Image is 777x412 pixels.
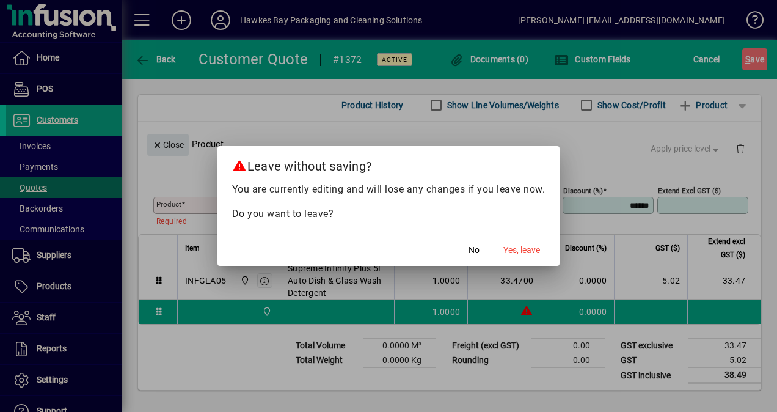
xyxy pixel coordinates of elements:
[503,244,540,257] span: Yes, leave
[232,182,545,197] p: You are currently editing and will lose any changes if you leave now.
[469,244,480,257] span: No
[232,207,545,221] p: Do you want to leave?
[498,239,545,261] button: Yes, leave
[217,146,560,182] h2: Leave without saving?
[454,239,494,261] button: No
